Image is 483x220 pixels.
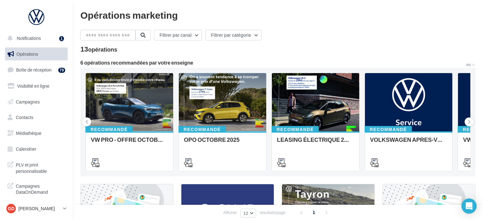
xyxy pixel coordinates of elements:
[18,205,60,212] p: [PERSON_NAME]
[370,136,447,149] div: VOLKSWAGEN APRES-VENTE
[88,47,117,52] div: opérations
[241,209,256,217] button: 12
[85,126,133,133] div: Recommandé
[16,182,65,195] span: Campagnes DataOnDemand
[16,146,36,152] span: Calendrier
[4,95,69,109] a: Campagnes
[91,136,168,149] div: VW PRO - OFFRE OCTOBRE 25
[179,126,226,133] div: Recommandé
[8,205,15,212] span: GD
[80,46,117,53] div: 13
[4,111,69,124] a: Contacts
[4,127,69,140] a: Médiathèque
[277,136,354,149] div: LEASING ÉLECTRIQUE 2025
[223,210,237,216] span: Afficher
[309,207,319,217] span: 1
[154,30,202,41] button: Filtrer par canal
[205,30,261,41] button: Filtrer par catégorie
[80,10,475,20] div: Opérations marketing
[260,210,285,216] span: résultats/page
[5,203,68,215] a: GD [PERSON_NAME]
[272,126,319,133] div: Recommandé
[4,158,69,177] a: PLV et print personnalisable
[16,51,38,57] span: Opérations
[16,160,65,174] span: PLV et print personnalisable
[58,68,65,73] div: 79
[4,79,69,93] a: Visibilité en ligne
[243,211,248,216] span: 12
[59,36,64,41] div: 1
[4,32,66,45] button: Notifications 1
[16,99,40,104] span: Campagnes
[365,126,412,133] div: Recommandé
[4,47,69,61] a: Opérations
[16,115,33,120] span: Contacts
[184,136,261,149] div: OPO OCTOBRE 2025
[17,35,41,41] span: Notifications
[80,60,465,65] div: 6 opérations recommandées par votre enseigne
[461,198,477,214] div: Open Intercom Messenger
[4,142,69,156] a: Calendrier
[4,63,69,77] a: Boîte de réception79
[16,67,52,72] span: Boîte de réception
[16,130,41,136] span: Médiathèque
[4,179,69,198] a: Campagnes DataOnDemand
[17,83,49,89] span: Visibilité en ligne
